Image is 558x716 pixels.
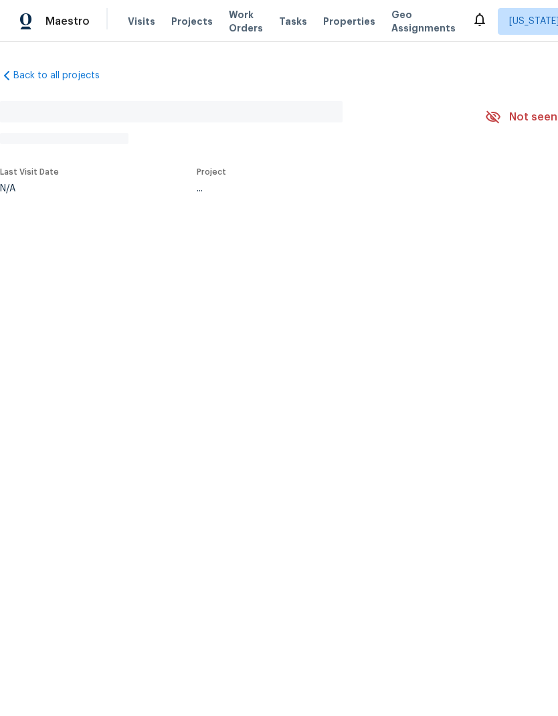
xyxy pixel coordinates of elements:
[229,8,263,35] span: Work Orders
[279,17,307,26] span: Tasks
[391,8,456,35] span: Geo Assignments
[197,168,226,176] span: Project
[45,15,90,28] span: Maestro
[197,184,454,193] div: ...
[128,15,155,28] span: Visits
[323,15,375,28] span: Properties
[171,15,213,28] span: Projects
